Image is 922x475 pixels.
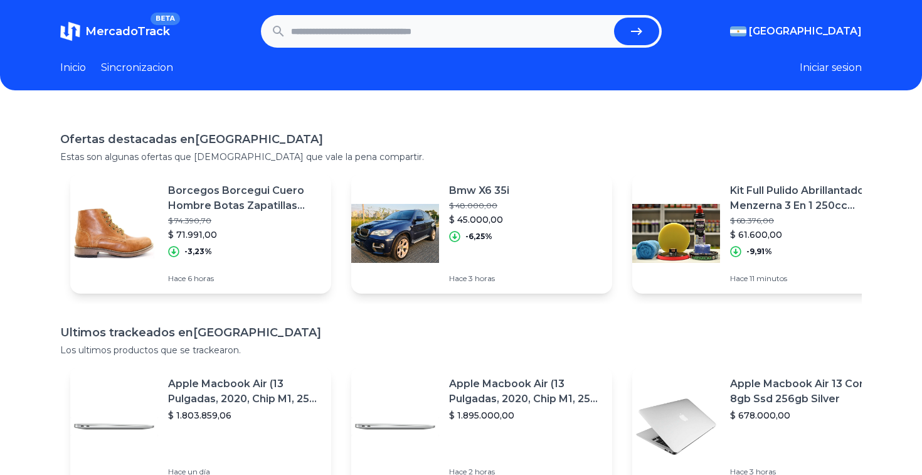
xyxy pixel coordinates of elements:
p: $ 48.000,00 [449,201,509,211]
img: Featured image [70,189,158,277]
p: $ 68.376,00 [730,216,883,226]
p: -9,91% [746,247,772,257]
img: Featured image [351,383,439,471]
p: Los ultimos productos que se trackearon. [60,344,862,356]
h1: Ultimos trackeados en [GEOGRAPHIC_DATA] [60,324,862,341]
a: Featured imageBmw X6 35i$ 48.000,00$ 45.000,00-6,25%Hace 3 horas [351,173,612,294]
a: Inicio [60,60,86,75]
span: [GEOGRAPHIC_DATA] [749,24,862,39]
a: Sincronizacion [101,60,173,75]
p: $ 61.600,00 [730,228,883,241]
img: Featured image [632,383,720,471]
p: Bmw X6 35i [449,183,509,198]
p: Hace 6 horas [168,274,321,284]
p: -3,23% [184,247,212,257]
p: Apple Macbook Air (13 Pulgadas, 2020, Chip M1, 256 Gb De Ssd, 8 Gb De Ram) - Plata [449,376,602,407]
img: Featured image [632,189,720,277]
img: Argentina [730,26,746,36]
span: BETA [151,13,180,25]
a: Featured imageKit Full Pulido Abrillantado Menzerna 3 En 1 250cc Detailing$ 68.376,00$ 61.600,00-... [632,173,893,294]
img: Featured image [351,189,439,277]
h1: Ofertas destacadas en [GEOGRAPHIC_DATA] [60,131,862,148]
a: Featured imageBorcegos Borcegui Cuero Hombre Botas Zapatillas Zapatos.$ 74.390,70$ 71.991,00-3,23... [70,173,331,294]
button: Iniciar sesion [800,60,862,75]
a: MercadoTrackBETA [60,21,170,41]
span: MercadoTrack [85,24,170,38]
p: Borcegos Borcegui Cuero Hombre Botas Zapatillas Zapatos. [168,183,321,213]
img: Featured image [70,383,158,471]
p: Apple Macbook Air 13 Core I5 8gb Ssd 256gb Silver [730,376,883,407]
button: [GEOGRAPHIC_DATA] [730,24,862,39]
p: $ 1.895.000,00 [449,409,602,422]
p: Kit Full Pulido Abrillantado Menzerna 3 En 1 250cc Detailing [730,183,883,213]
p: Apple Macbook Air (13 Pulgadas, 2020, Chip M1, 256 Gb De Ssd, 8 Gb De Ram) - Plata [168,376,321,407]
p: $ 45.000,00 [449,213,509,226]
p: Hace 11 minutos [730,274,883,284]
p: $ 74.390,70 [168,216,321,226]
p: Hace 3 horas [449,274,509,284]
p: $ 71.991,00 [168,228,321,241]
p: -6,25% [465,232,492,242]
p: $ 1.803.859,06 [168,409,321,422]
p: $ 678.000,00 [730,409,883,422]
p: Estas son algunas ofertas que [DEMOGRAPHIC_DATA] que vale la pena compartir. [60,151,862,163]
img: MercadoTrack [60,21,80,41]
